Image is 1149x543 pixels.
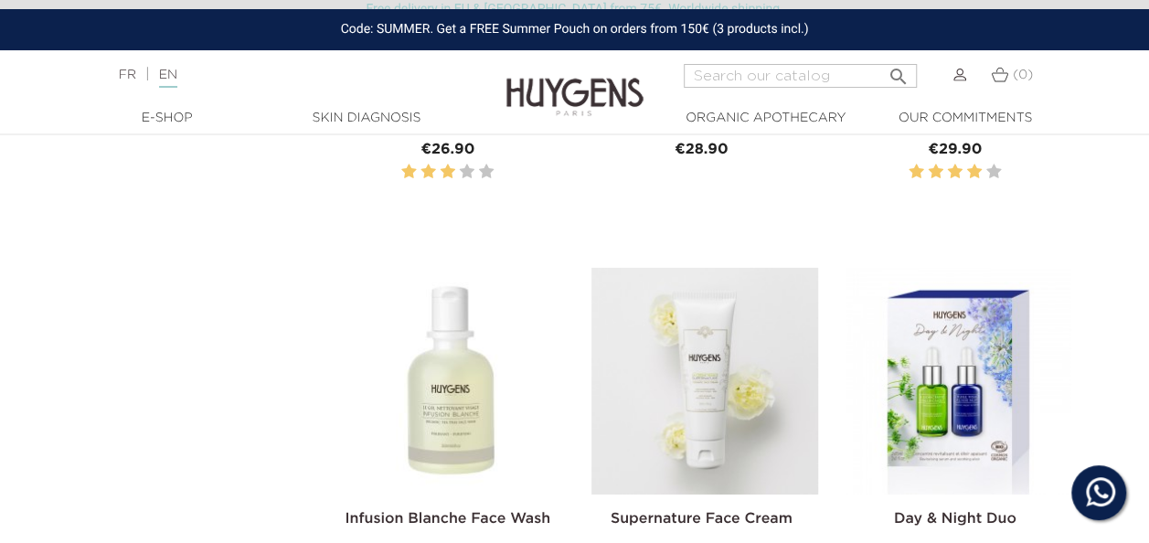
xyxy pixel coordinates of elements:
a: Our commitments [874,109,1057,128]
a: Infusion Blanche Face Wash [345,512,550,527]
i:  [888,60,910,82]
label: 5 [986,161,1001,184]
img: Day & Night Duo [846,268,1071,494]
a: E-Shop [76,109,259,128]
a: EN [159,69,177,88]
img: Supernature Face Cream [591,268,817,494]
span: (0) [1013,69,1033,81]
label: 1 [909,161,923,184]
a: FR [119,69,136,81]
img: Huygens [506,48,644,119]
div: | [110,64,465,86]
img: Infusion Blanche Face Wash [338,268,564,494]
label: 5 [479,161,494,184]
a: Supernature Face Cream [611,512,793,527]
label: 1 [401,161,416,184]
label: 2 [928,161,942,184]
button:  [882,59,915,83]
label: 3 [948,161,963,184]
span: €29.90 [928,143,982,157]
a: Day & Night Duo [894,512,1016,527]
a: Skin Diagnosis [275,109,458,128]
label: 3 [441,161,455,184]
label: 4 [460,161,474,184]
label: 4 [967,161,982,184]
input: Search [684,64,917,88]
a: Organic Apothecary [675,109,857,128]
label: 2 [420,161,435,184]
span: €26.90 [420,143,474,157]
span: €28.90 [675,143,728,157]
